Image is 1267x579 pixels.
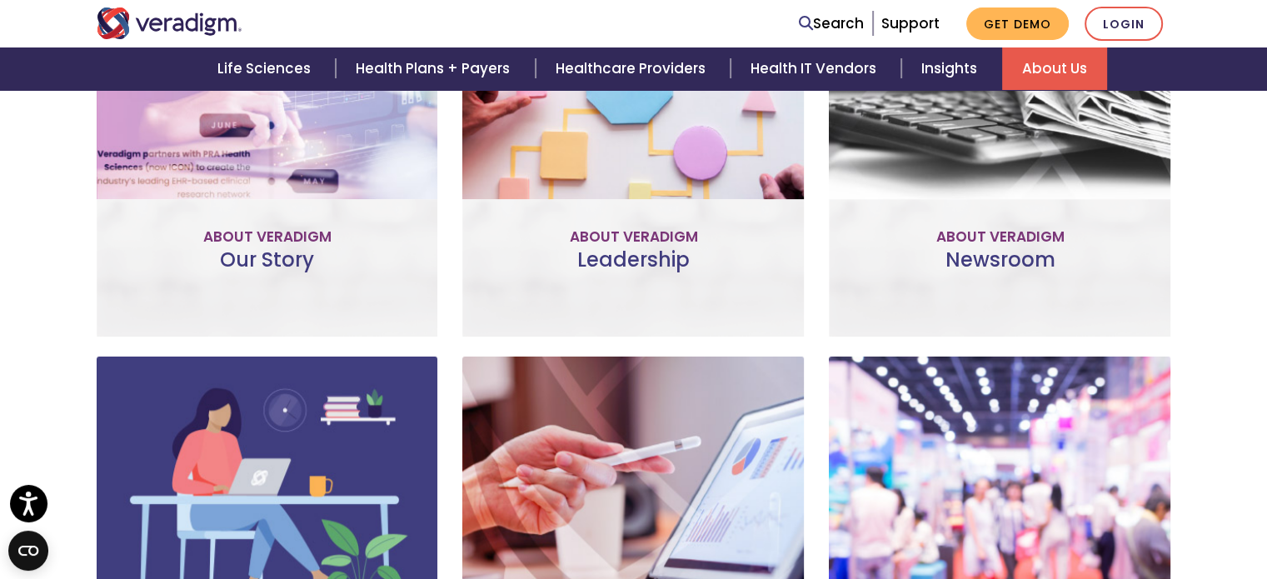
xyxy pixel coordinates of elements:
a: Insights [901,47,1002,90]
a: Search [799,12,864,35]
a: Login [1085,7,1163,41]
p: About Veradigm [842,226,1157,248]
button: Open CMP widget [8,531,48,571]
h3: Leadership [476,248,791,297]
a: Support [881,13,940,33]
p: About Veradigm [476,226,791,248]
p: About Veradigm [110,226,425,248]
a: Get Demo [966,7,1069,40]
a: Healthcare Providers [536,47,731,90]
a: Health Plans + Payers [336,47,535,90]
a: About Us [1002,47,1107,90]
h3: Newsroom [842,248,1157,297]
img: Veradigm logo [97,7,242,39]
iframe: Drift Chat Widget [948,460,1247,559]
a: Health IT Vendors [731,47,901,90]
a: Life Sciences [197,47,336,90]
h3: Our Story [110,248,425,297]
